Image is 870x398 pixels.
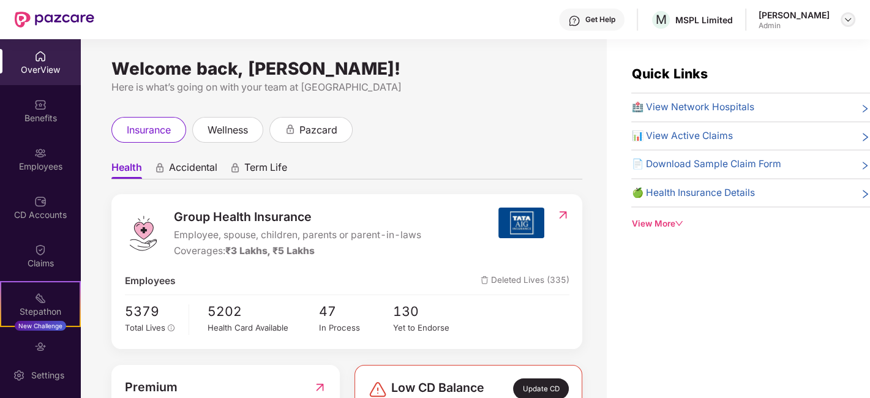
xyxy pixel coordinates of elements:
div: Health Card Available [208,321,319,334]
span: 🍏 Health Insurance Details [631,186,754,201]
img: New Pazcare Logo [15,12,94,28]
img: svg+xml;base64,PHN2ZyBpZD0iQmVuZWZpdHMiIHhtbG5zPSJodHRwOi8vd3d3LnczLm9yZy8yMDAwL3N2ZyIgd2lkdGg9Ij... [34,99,47,111]
img: svg+xml;base64,PHN2ZyBpZD0iU2V0dGluZy0yMHgyMCIgeG1sbnM9Imh0dHA6Ly93d3cudzMub3JnLzIwMDAvc3ZnIiB3aW... [13,369,25,381]
img: svg+xml;base64,PHN2ZyBpZD0iRW1wbG95ZWVzIiB4bWxucz0iaHR0cDovL3d3dy53My5vcmcvMjAwMC9zdmciIHdpZHRoPS... [34,147,47,159]
img: svg+xml;base64,PHN2ZyBpZD0iSG9tZSIgeG1sbnM9Imh0dHA6Ly93d3cudzMub3JnLzIwMDAvc3ZnIiB3aWR0aD0iMjAiIG... [34,50,47,62]
span: pazcard [299,122,337,138]
img: svg+xml;base64,PHN2ZyBpZD0iQ2xhaW0iIHhtbG5zPSJodHRwOi8vd3d3LnczLm9yZy8yMDAwL3N2ZyIgd2lkdGg9IjIwIi... [34,244,47,256]
span: Health [111,161,142,179]
img: svg+xml;base64,PHN2ZyB4bWxucz0iaHR0cDovL3d3dy53My5vcmcvMjAwMC9zdmciIHdpZHRoPSIyMSIgaGVpZ2h0PSIyMC... [34,292,47,304]
img: svg+xml;base64,PHN2ZyBpZD0iSGVscC0zMngzMiIgeG1sbnM9Imh0dHA6Ly93d3cudzMub3JnLzIwMDAvc3ZnIiB3aWR0aD... [568,15,580,27]
div: Coverages: [174,244,421,259]
span: M [656,12,667,27]
div: Settings [28,369,68,381]
img: RedirectIcon [557,209,569,221]
span: 📄 Download Sample Claim Form [631,157,781,172]
img: deleteIcon [481,276,489,284]
div: In Process [319,321,393,334]
div: View More [631,217,870,230]
div: Get Help [585,15,615,24]
span: Employee, spouse, children, parents or parent-in-laws [174,228,421,243]
div: animation [285,124,296,135]
img: RedirectIcon [313,378,326,397]
img: insurerIcon [498,208,544,238]
span: insurance [127,122,171,138]
span: 47 [319,301,393,321]
div: Yet to Endorse [393,321,467,334]
div: Welcome back, [PERSON_NAME]! [111,64,582,73]
span: wellness [208,122,248,138]
span: ₹3 Lakhs, ₹5 Lakhs [225,245,315,257]
div: Stepathon [1,306,80,318]
div: MSPL Limited [675,14,733,26]
span: 🏥 View Network Hospitals [631,100,754,115]
span: right [860,159,870,172]
span: right [860,188,870,201]
span: Deleted Lives (335) [481,274,569,289]
span: right [860,131,870,144]
div: Admin [759,21,830,31]
img: logo [125,215,162,252]
span: down [675,219,683,228]
img: svg+xml;base64,PHN2ZyBpZD0iQ0RfQWNjb3VudHMiIGRhdGEtbmFtZT0iQ0QgQWNjb3VudHMiIHhtbG5zPSJodHRwOi8vd3... [34,195,47,208]
span: Quick Links [631,66,707,81]
span: info-circle [168,325,175,332]
span: right [860,102,870,115]
div: [PERSON_NAME] [759,9,830,21]
span: Employees [125,274,176,289]
span: Term Life [244,161,287,179]
div: Here is what’s going on with your team at [GEOGRAPHIC_DATA] [111,80,582,95]
span: 5202 [208,301,319,321]
span: Group Health Insurance [174,208,421,227]
div: animation [154,162,165,173]
div: New Challenge [15,321,66,331]
span: Accidental [169,161,217,179]
span: 5379 [125,301,181,321]
div: animation [230,162,241,173]
span: 130 [393,301,467,321]
img: svg+xml;base64,PHN2ZyBpZD0iRW5kb3JzZW1lbnRzIiB4bWxucz0iaHR0cDovL3d3dy53My5vcmcvMjAwMC9zdmciIHdpZH... [34,340,47,353]
span: Premium [125,378,178,397]
span: 📊 View Active Claims [631,129,732,144]
span: Total Lives [125,323,165,332]
img: svg+xml;base64,PHN2ZyBpZD0iRHJvcGRvd24tMzJ4MzIiIHhtbG5zPSJodHRwOi8vd3d3LnczLm9yZy8yMDAwL3N2ZyIgd2... [843,15,853,24]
